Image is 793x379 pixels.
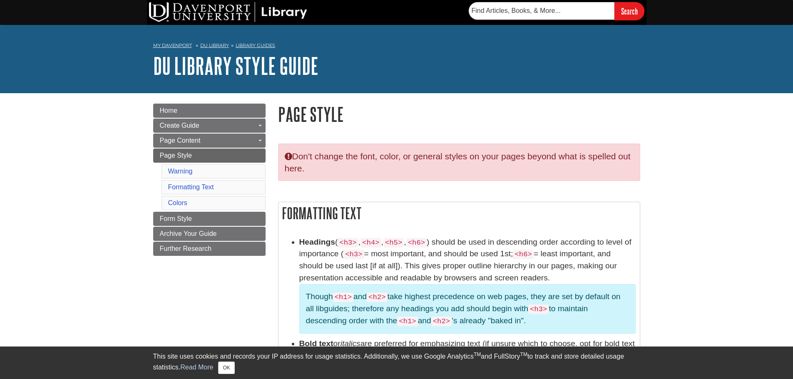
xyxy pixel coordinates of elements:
[406,238,427,248] code: <h6>
[160,215,192,222] span: Form Style
[153,134,266,148] a: Page Content
[383,238,404,248] code: <h5>
[153,352,640,374] div: This site uses cookies and records your IP address for usage statistics. Additionally, we use Goo...
[278,104,640,125] h1: Page Style
[153,242,266,256] a: Further Research
[397,317,418,326] code: <h1>
[343,250,364,259] code: <h3>
[367,292,387,302] code: <h2>
[149,2,307,22] img: DU Library
[168,199,187,206] a: Colors
[153,104,266,256] div: Guide Page Menu
[285,150,634,175] p: Don't change the font, color, or general styles on your pages beyond what is spelled out here.
[338,238,358,248] code: <h3>
[341,339,360,348] em: italics
[299,338,636,374] li: or are preferred for emphasizing text (if unsure which to choose, opt for bold text because it is...
[153,227,266,241] a: Archive Your Guide
[278,202,640,224] h2: Formatting Text
[299,238,335,246] strong: Headings
[160,122,199,129] span: Create Guide
[299,339,333,348] span: Bold text
[360,238,381,248] code: <h4>
[168,183,214,191] a: Formatting Text
[153,104,266,118] a: Home
[160,152,192,159] span: Page Style
[469,2,644,20] form: Searches DU Library's articles, books, and more
[153,149,266,163] a: Page Style
[180,364,213,371] a: Read More
[431,317,452,326] code: <h2>
[160,107,178,114] span: Home
[333,292,353,302] code: <h1>
[153,53,318,79] a: DU Library Style Guide
[469,2,614,20] input: Find Articles, Books, & More...
[160,137,201,144] span: Page Content
[153,212,266,226] a: Form Style
[153,119,266,133] a: Create Guide
[474,352,481,357] sup: TM
[160,230,217,237] span: Archive Your Guide
[520,352,527,357] sup: TM
[513,250,533,259] code: <h6>
[236,42,275,48] a: Library Guides
[160,245,212,252] span: Further Research
[168,168,193,175] a: Warning
[153,42,192,49] a: My Davenport
[299,236,636,334] li: ( , , , ) should be used in descending order according to level of importance ( = most important,...
[614,2,644,20] input: Search
[153,40,640,53] nav: breadcrumb
[528,305,549,314] code: <h3>
[299,284,636,334] p: Though and take highest precedence on web pages, they are set by default on all libguides; theref...
[200,42,229,48] a: DU Library
[218,362,234,374] button: Close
